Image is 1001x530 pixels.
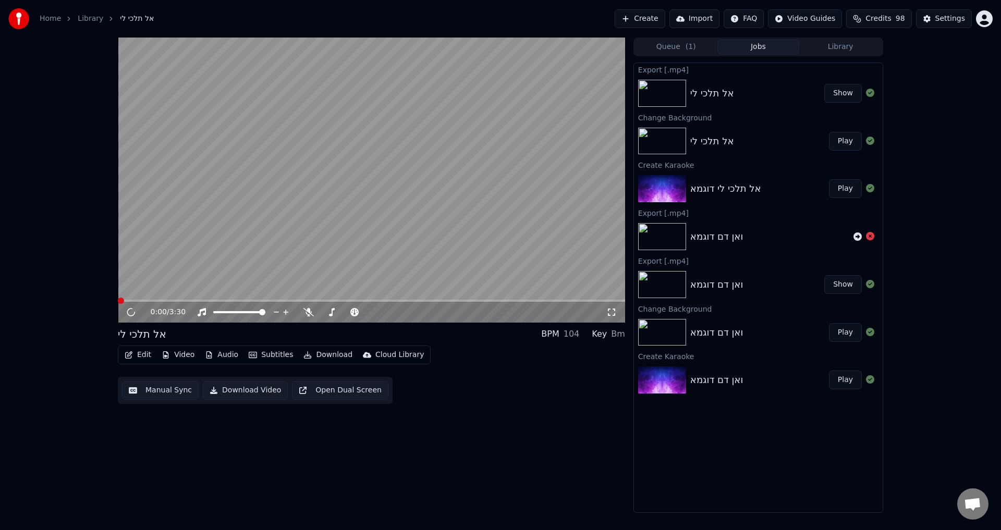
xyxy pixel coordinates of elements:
[690,181,761,196] div: אל תלכי לי דוגמא
[829,323,862,342] button: Play
[203,381,288,400] button: Download Video
[201,348,242,362] button: Audio
[40,14,61,24] a: Home
[935,14,965,24] div: Settings
[634,350,883,362] div: Create Karaoke
[292,381,388,400] button: Open Dual Screen
[592,328,607,340] div: Key
[824,84,862,103] button: Show
[690,373,743,387] div: ואן דם דוגמא
[829,179,862,198] button: Play
[634,111,883,124] div: Change Background
[634,206,883,219] div: Export [.mp4]
[829,371,862,389] button: Play
[245,348,297,362] button: Subtitles
[634,254,883,267] div: Export [.mp4]
[78,14,103,24] a: Library
[690,86,734,101] div: אל תלכי לי
[151,307,176,317] div: /
[635,40,717,55] button: Queue
[564,328,580,340] div: 104
[717,40,800,55] button: Jobs
[299,348,357,362] button: Download
[686,42,696,52] span: ( 1 )
[724,9,764,28] button: FAQ
[957,488,988,520] div: Open chat
[799,40,882,55] button: Library
[690,229,743,244] div: ואן דם דוגמא
[611,328,625,340] div: Bm
[768,9,842,28] button: Video Guides
[40,14,154,24] nav: breadcrumb
[8,8,29,29] img: youka
[916,9,972,28] button: Settings
[829,132,862,151] button: Play
[157,348,199,362] button: Video
[690,277,743,292] div: ואן דם דוגמא
[375,350,424,360] div: Cloud Library
[120,14,154,24] span: אל תלכי לי
[120,348,155,362] button: Edit
[615,9,665,28] button: Create
[846,9,911,28] button: Credits98
[824,275,862,294] button: Show
[541,328,559,340] div: BPM
[865,14,891,24] span: Credits
[669,9,719,28] button: Import
[118,327,166,341] div: אל תלכי לי
[634,63,883,76] div: Export [.mp4]
[122,381,199,400] button: Manual Sync
[690,134,734,149] div: אל תלכי לי
[690,325,743,340] div: ואן דם דוגמא
[169,307,186,317] span: 3:30
[151,307,167,317] span: 0:00
[634,302,883,315] div: Change Background
[634,158,883,171] div: Create Karaoke
[896,14,905,24] span: 98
